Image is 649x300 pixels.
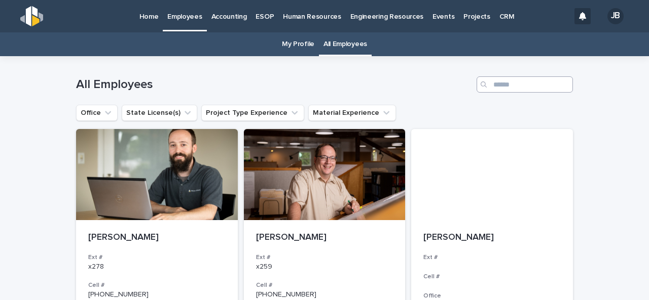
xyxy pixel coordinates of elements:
[88,253,226,262] h3: Ext #
[201,105,304,121] button: Project Type Experience
[256,263,272,270] a: x259
[76,77,473,92] h1: All Employees
[88,291,149,298] a: [PHONE_NUMBER]
[423,273,561,281] h3: Cell #
[256,232,393,243] p: [PERSON_NAME]
[122,105,197,121] button: State License(s)
[423,232,561,243] p: [PERSON_NAME]
[607,8,624,24] div: JB
[88,281,226,289] h3: Cell #
[256,281,393,289] h3: Cell #
[256,291,316,298] a: [PHONE_NUMBER]
[423,253,561,262] h3: Ext #
[308,105,396,121] button: Material Experience
[20,6,43,26] img: s5b5MGTdWwFoU4EDV7nw
[88,232,226,243] p: [PERSON_NAME]
[477,76,573,93] input: Search
[323,32,367,56] a: All Employees
[423,292,561,300] h3: Office
[88,263,104,270] a: x278
[256,253,393,262] h3: Ext #
[76,105,118,121] button: Office
[282,32,314,56] a: My Profile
